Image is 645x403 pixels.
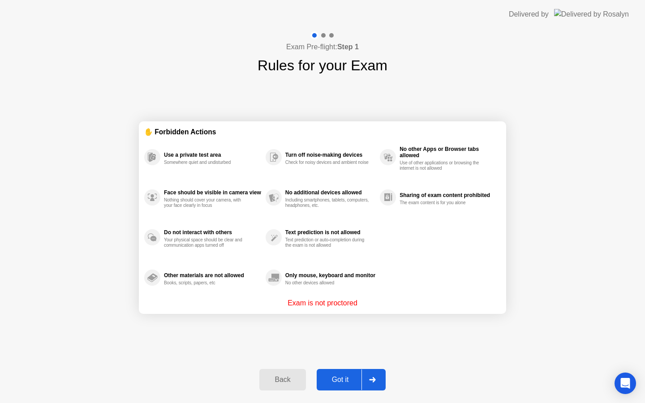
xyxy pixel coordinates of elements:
[615,373,636,394] div: Open Intercom Messenger
[285,160,370,165] div: Check for noisy devices and ambient noise
[285,272,375,279] div: Only mouse, keyboard and monitor
[164,189,261,196] div: Face should be visible in camera view
[258,55,387,76] h1: Rules for your Exam
[319,376,361,384] div: Got it
[285,189,375,196] div: No additional devices allowed
[509,9,549,20] div: Delivered by
[285,237,370,248] div: Text prediction or auto-completion during the exam is not allowed
[400,160,484,171] div: Use of other applications or browsing the internet is not allowed
[259,369,305,390] button: Back
[288,298,357,309] p: Exam is not proctored
[317,369,386,390] button: Got it
[400,200,484,206] div: The exam content is for you alone
[144,127,501,137] div: ✋ Forbidden Actions
[400,192,496,198] div: Sharing of exam content prohibited
[554,9,629,19] img: Delivered by Rosalyn
[164,152,261,158] div: Use a private test area
[285,229,375,236] div: Text prediction is not allowed
[286,42,359,52] h4: Exam Pre-flight:
[164,280,249,286] div: Books, scripts, papers, etc
[164,229,261,236] div: Do not interact with others
[400,146,496,159] div: No other Apps or Browser tabs allowed
[164,197,249,208] div: Nothing should cover your camera, with your face clearly in focus
[262,376,303,384] div: Back
[164,272,261,279] div: Other materials are not allowed
[164,160,249,165] div: Somewhere quiet and undisturbed
[285,280,370,286] div: No other devices allowed
[285,152,375,158] div: Turn off noise-making devices
[285,197,370,208] div: Including smartphones, tablets, computers, headphones, etc.
[337,43,359,51] b: Step 1
[164,237,249,248] div: Your physical space should be clear and communication apps turned off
